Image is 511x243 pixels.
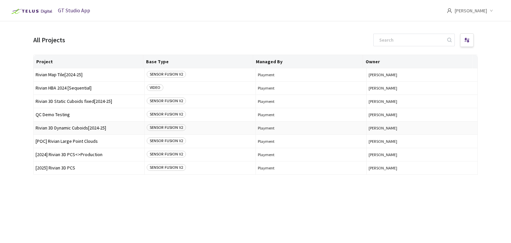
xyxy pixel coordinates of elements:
[258,152,365,157] span: Playment
[363,55,473,68] th: Owner
[36,86,142,91] span: Rivian HBA 2024 [Sequential]
[147,111,186,118] span: SENSOR FUSION V2
[369,72,475,77] button: [PERSON_NAME]
[375,34,446,46] input: Search
[36,139,142,144] span: [POC] Rivian Large Point Clouds
[490,9,493,12] span: down
[258,125,365,130] span: Playment
[258,112,365,117] span: Playment
[369,125,475,130] button: [PERSON_NAME]
[36,72,142,77] span: Rivian Map Tile[2024-25]
[36,152,142,157] span: [2024] Rivian 3D PCS<>Production
[147,71,186,78] span: SENSOR FUSION V2
[369,165,475,170] button: [PERSON_NAME]
[258,72,365,77] span: Playment
[258,139,365,144] span: Playment
[147,98,186,104] span: SENSOR FUSION V2
[58,7,90,14] span: GT Studio App
[36,112,142,117] span: QC Demo Testing
[147,124,186,131] span: SENSOR FUSION V2
[447,8,452,13] span: user
[36,125,142,130] span: Rivian 3D Dynamic Cuboids[2024-25]
[369,99,475,104] button: [PERSON_NAME]
[147,137,186,144] span: SENSOR FUSION V2
[147,164,186,171] span: SENSOR FUSION V2
[369,139,475,144] button: [PERSON_NAME]
[147,151,186,157] span: SENSOR FUSION V2
[8,6,54,17] img: Telus
[369,86,475,91] button: [PERSON_NAME]
[253,55,363,68] th: Managed By
[34,55,143,68] th: Project
[36,165,142,170] span: [2025] Rivian 3D PCS
[33,35,65,45] div: All Projects
[143,55,253,68] th: Base Type
[369,152,475,157] button: [PERSON_NAME]
[36,99,142,104] span: Rivian 3D Static Cuboids fixed[2024-25]
[369,112,475,117] button: [PERSON_NAME]
[258,165,365,170] span: Playment
[258,99,365,104] span: Playment
[147,84,163,91] span: VIDEO
[258,86,365,91] span: Playment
